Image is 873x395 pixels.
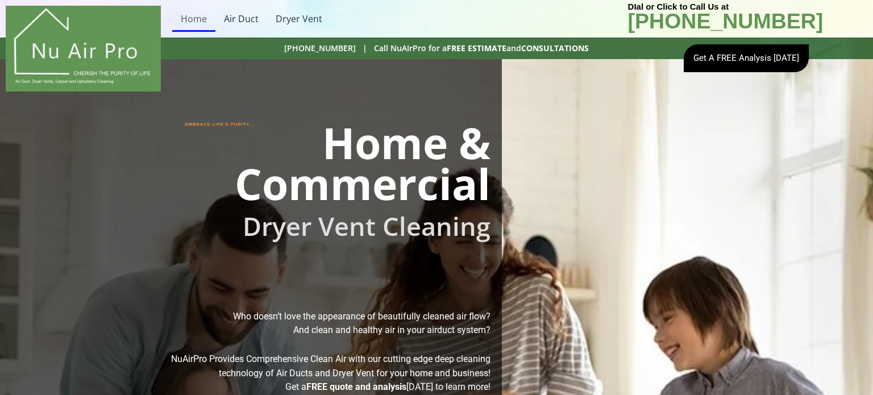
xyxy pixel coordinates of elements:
[118,43,755,53] h2: [PHONE_NUMBER] | Call NuAIrPro for a and
[521,43,589,53] b: CONSULTATIONS
[172,6,215,32] a: Home
[267,6,331,32] a: Dryer Vent
[285,381,490,392] span: Get a [DATE] to learn more!
[447,43,506,53] b: FREE ESTIMATE
[693,54,799,63] span: Get A FREE Analysis [DATE]
[628,2,729,11] b: DIal or Click to Call Us at
[584,93,864,178] iframe: Request Quote Form V2
[171,354,490,379] span: NuAirPro Provides Comprehensive Clean Air with our cutting edge deep cleaning technology of Air D...
[628,20,824,31] a: [PHONE_NUMBER]
[185,121,430,127] h1: EMBRACE LIFE'S PURITY...
[628,9,824,33] b: [PHONE_NUMBER]
[306,381,406,392] strong: FREE quote and analysis
[684,44,809,72] a: Get A FREE Analysis [DATE]
[215,6,267,32] a: Air Duct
